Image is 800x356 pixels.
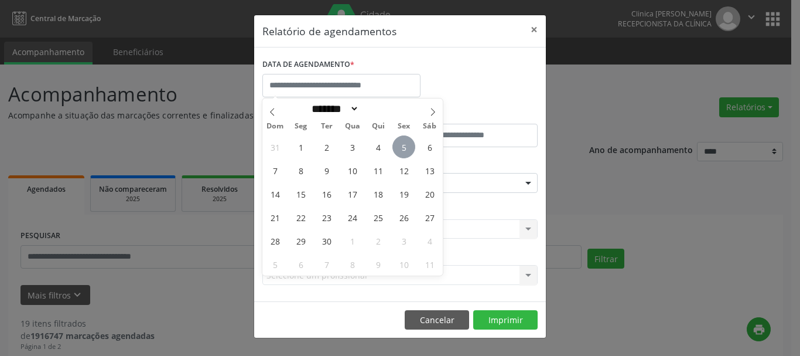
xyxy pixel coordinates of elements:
span: Setembro 20, 2025 [418,182,441,205]
span: Setembro 29, 2025 [289,229,312,252]
span: Setembro 7, 2025 [264,159,286,182]
span: Setembro 23, 2025 [315,206,338,229]
span: Outubro 10, 2025 [392,253,415,276]
span: Setembro 22, 2025 [289,206,312,229]
span: Outubro 9, 2025 [367,253,389,276]
span: Setembro 28, 2025 [264,229,286,252]
h5: Relatório de agendamentos [262,23,396,39]
span: Setembro 26, 2025 [392,206,415,229]
span: Sáb [417,123,443,130]
span: Outubro 3, 2025 [392,229,415,252]
span: Setembro 16, 2025 [315,182,338,205]
span: Setembro 27, 2025 [418,206,441,229]
span: Setembro 24, 2025 [341,206,364,229]
button: Imprimir [473,310,538,330]
span: Setembro 8, 2025 [289,159,312,182]
span: Setembro 19, 2025 [392,182,415,205]
span: Outubro 8, 2025 [341,253,364,276]
span: Ter [314,123,340,130]
span: Setembro 14, 2025 [264,182,286,205]
span: Seg [288,123,314,130]
button: Close [522,15,546,44]
span: Outubro 5, 2025 [264,253,286,276]
span: Outubro 6, 2025 [289,253,312,276]
span: Setembro 12, 2025 [392,159,415,182]
label: ATÉ [403,106,538,124]
span: Setembro 21, 2025 [264,206,286,229]
span: Outubro 2, 2025 [367,229,389,252]
span: Outubro 1, 2025 [341,229,364,252]
select: Month [307,103,359,115]
span: Setembro 17, 2025 [341,182,364,205]
span: Setembro 3, 2025 [341,135,364,158]
span: Setembro 13, 2025 [418,159,441,182]
input: Year [359,103,398,115]
span: Setembro 5, 2025 [392,135,415,158]
span: Outubro 7, 2025 [315,253,338,276]
span: Setembro 6, 2025 [418,135,441,158]
span: Setembro 4, 2025 [367,135,389,158]
span: Setembro 2, 2025 [315,135,338,158]
span: Setembro 11, 2025 [367,159,389,182]
span: Agosto 31, 2025 [264,135,286,158]
span: Outubro 11, 2025 [418,253,441,276]
button: Cancelar [405,310,469,330]
span: Setembro 9, 2025 [315,159,338,182]
span: Setembro 1, 2025 [289,135,312,158]
span: Qui [365,123,391,130]
span: Qua [340,123,365,130]
span: Outubro 4, 2025 [418,229,441,252]
span: Dom [262,123,288,130]
span: Setembro 15, 2025 [289,182,312,205]
span: Setembro 25, 2025 [367,206,389,229]
span: Sex [391,123,417,130]
label: DATA DE AGENDAMENTO [262,56,354,74]
span: Setembro 18, 2025 [367,182,389,205]
span: Setembro 30, 2025 [315,229,338,252]
span: Setembro 10, 2025 [341,159,364,182]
